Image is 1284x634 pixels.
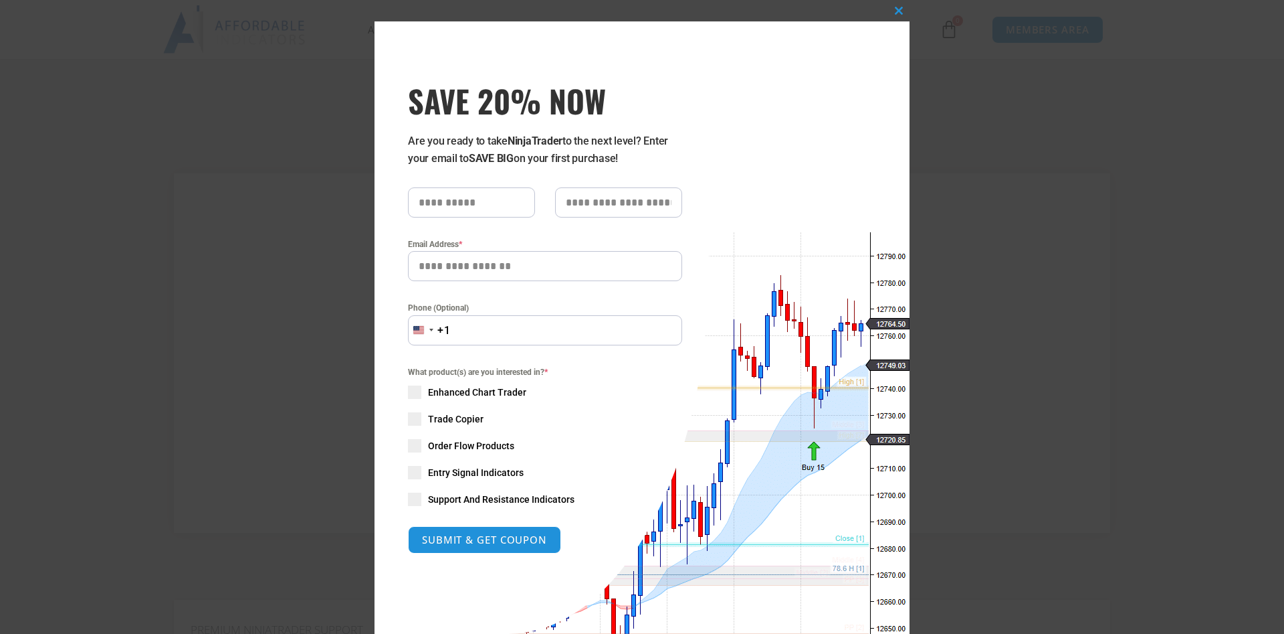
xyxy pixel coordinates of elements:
[408,386,682,399] label: Enhanced Chart Trader
[408,133,682,167] p: Are you ready to take to the next level? Enter your email to on your first purchase!
[408,466,682,479] label: Entry Signal Indicators
[408,439,682,453] label: Order Flow Products
[437,322,451,339] div: +1
[408,315,451,345] button: Selected country
[408,366,682,379] span: What product(s) are you interested in?
[408,493,682,506] label: Support And Resistance Indicators
[469,152,514,165] strong: SAVE BIG
[408,526,561,554] button: SUBMIT & GET COUPON
[428,412,484,426] span: Trade Copier
[508,135,562,147] strong: NinjaTrader
[428,466,524,479] span: Entry Signal Indicators
[408,238,682,251] label: Email Address
[408,301,682,315] label: Phone (Optional)
[408,412,682,426] label: Trade Copier
[428,493,574,506] span: Support And Resistance Indicators
[428,439,514,453] span: Order Flow Products
[408,82,682,119] span: SAVE 20% NOW
[428,386,526,399] span: Enhanced Chart Trader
